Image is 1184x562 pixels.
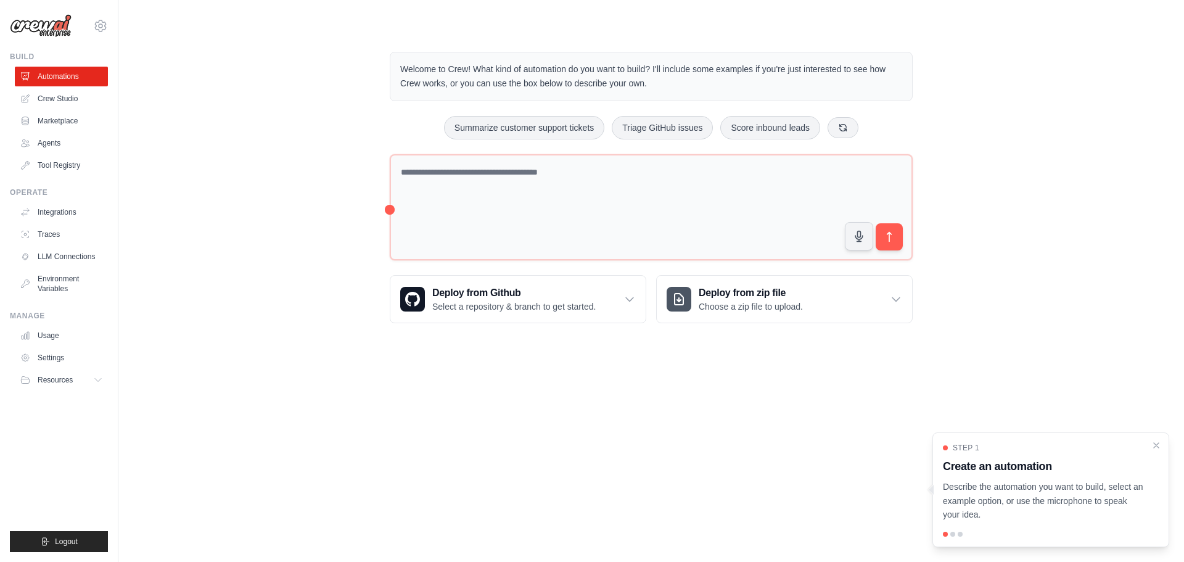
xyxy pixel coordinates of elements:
[432,300,596,313] p: Select a repository & branch to get started.
[720,116,820,139] button: Score inbound leads
[612,116,713,139] button: Triage GitHub issues
[1122,503,1184,562] iframe: Chat Widget
[15,67,108,86] a: Automations
[400,62,902,91] p: Welcome to Crew! What kind of automation do you want to build? I'll include some examples if you'...
[699,300,803,313] p: Choose a zip file to upload.
[55,537,78,547] span: Logout
[38,375,73,385] span: Resources
[15,247,108,267] a: LLM Connections
[15,326,108,345] a: Usage
[15,133,108,153] a: Agents
[15,202,108,222] a: Integrations
[10,14,72,38] img: Logo
[15,155,108,175] a: Tool Registry
[444,116,604,139] button: Summarize customer support tickets
[15,225,108,244] a: Traces
[10,188,108,197] div: Operate
[432,286,596,300] h3: Deploy from Github
[699,286,803,300] h3: Deploy from zip file
[15,111,108,131] a: Marketplace
[953,443,979,453] span: Step 1
[1151,440,1161,450] button: Close walkthrough
[10,311,108,321] div: Manage
[10,52,108,62] div: Build
[15,348,108,368] a: Settings
[943,480,1144,522] p: Describe the automation you want to build, select an example option, or use the microphone to spe...
[943,458,1144,475] h3: Create an automation
[15,89,108,109] a: Crew Studio
[10,531,108,552] button: Logout
[15,370,108,390] button: Resources
[15,269,108,299] a: Environment Variables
